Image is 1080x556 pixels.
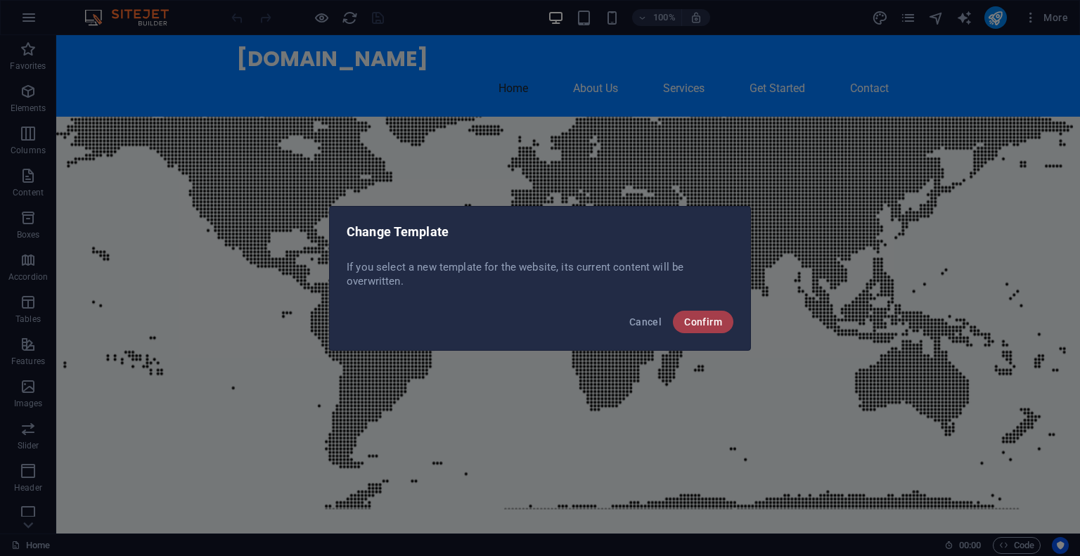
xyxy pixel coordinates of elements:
[673,311,733,333] button: Confirm
[629,316,662,328] span: Cancel
[347,224,733,240] h2: Change Template
[347,260,733,288] p: If you select a new template for the website, its current content will be overwritten.
[624,311,667,333] button: Cancel
[684,316,722,328] span: Confirm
